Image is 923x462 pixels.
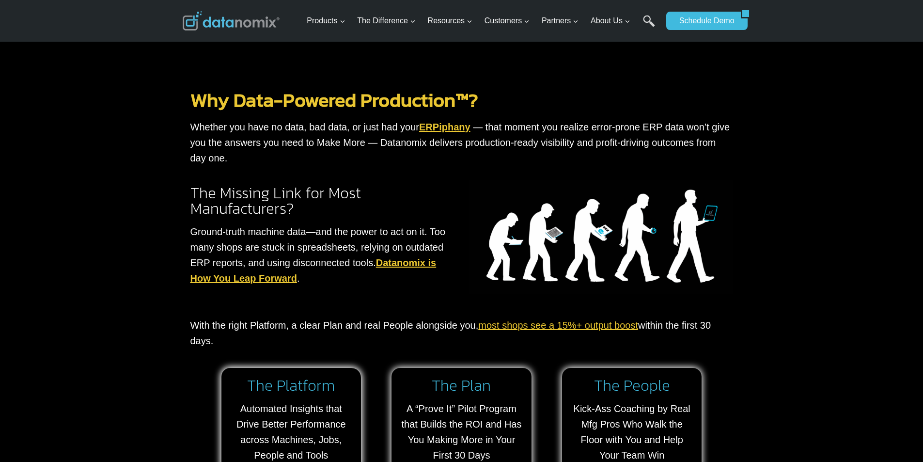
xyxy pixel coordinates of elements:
[303,5,661,37] nav: Primary Navigation
[190,185,454,216] h2: The Missing Link for Most Manufacturers?
[183,11,280,31] img: Datanomix
[666,12,741,30] a: Schedule Demo
[478,320,638,331] a: most shops see a 15%+ output boost
[419,122,470,132] a: ERPiphany
[357,15,416,27] span: The Difference
[190,318,733,349] p: With the right Platform, a clear Plan and real People alongside you, within the first 30 days.
[591,15,630,27] span: About Us
[190,85,478,114] a: Why Data-Powered Production™?
[190,257,437,284] a: Datanomix is How You Leap Forward
[542,15,579,27] span: Partners
[643,15,655,37] a: Search
[190,119,733,166] p: Whether you have no data, bad data, or just had your — that moment you realize error-prone ERP da...
[485,15,530,27] span: Customers
[190,224,454,286] p: Ground-truth machine data—and the power to act on it. Too many shops are stuck in spreadsheets, r...
[469,180,733,295] img: Datanomix is the missing link.
[307,15,345,27] span: Products
[428,15,472,27] span: Resources
[5,275,160,457] iframe: Popup CTA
